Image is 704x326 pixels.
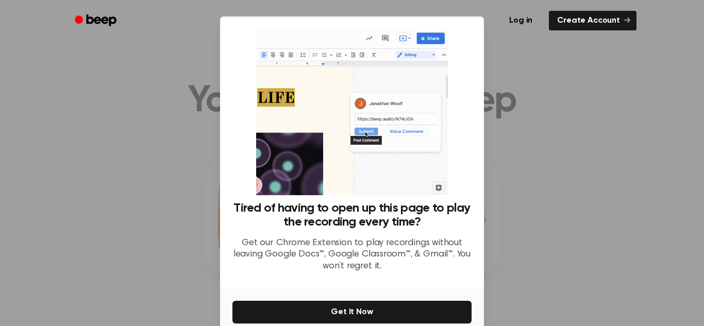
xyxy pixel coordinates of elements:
[68,11,126,31] a: Beep
[549,11,636,30] a: Create Account
[256,29,447,195] img: Beep extension in action
[499,9,543,32] a: Log in
[232,237,472,272] p: Get our Chrome Extension to play recordings without leaving Google Docs™, Google Classroom™, & Gm...
[232,201,472,229] h3: Tired of having to open up this page to play the recording every time?
[232,301,472,323] button: Get It Now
